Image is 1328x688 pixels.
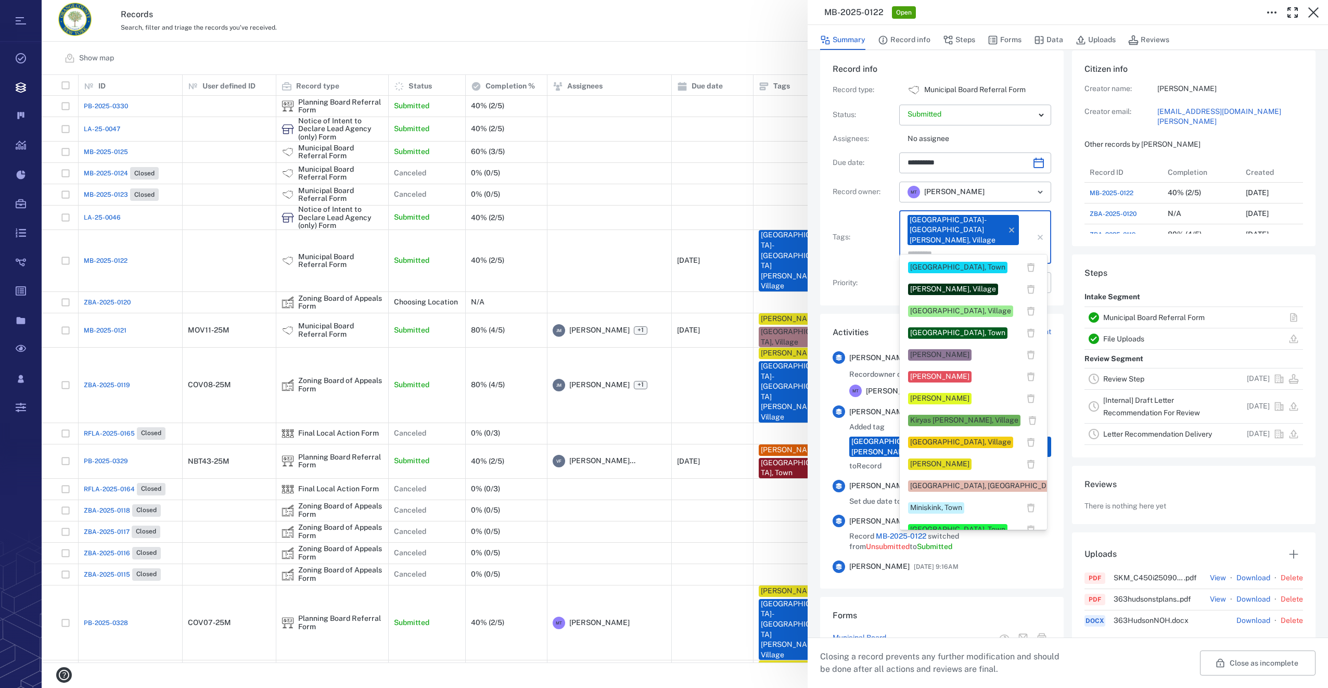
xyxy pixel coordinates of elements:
button: delete [1023,347,1039,363]
p: Assignees : [833,134,895,144]
div: Record ID [1084,162,1163,183]
button: delete [1023,391,1039,406]
button: delete [1023,500,1039,516]
div: Created [1246,158,1274,187]
span: [DATE] 9:16AM [914,560,959,573]
span: 363hudsonstplans. [1114,595,1204,603]
a: [EMAIL_ADDRESS][DOMAIN_NAME][PERSON_NAME] [1157,107,1303,127]
p: Municipal Board [833,633,886,643]
button: Clear [1033,230,1048,245]
span: [PERSON_NAME] [866,386,926,397]
p: No assignee [908,134,1051,144]
button: delete [1023,260,1039,275]
div: [PERSON_NAME] [910,459,969,469]
button: Summary [820,30,865,50]
span: [PERSON_NAME] [849,562,910,572]
p: · [1272,593,1279,606]
button: Toggle to Edit Boxes [1261,2,1282,23]
div: [GEOGRAPHIC_DATA], Town [910,262,1005,273]
p: Record type : [833,85,895,95]
div: PDF [1089,574,1101,583]
h6: Reviews [1084,478,1303,491]
div: Municipal Board Referral Form [908,84,920,96]
div: Record infoRecord type:icon Municipal Board Referral FormMunicipal Board Referral FormStatus:Assi... [820,50,1064,314]
a: Download [1236,594,1270,605]
button: Delete [1281,594,1303,605]
p: Status : [833,110,895,120]
button: Forms [988,30,1021,50]
a: MB-2025-0122 [1090,188,1133,198]
div: 80% (4/5) [1168,231,1202,238]
h6: Forms [833,609,1051,622]
div: M T [908,186,920,198]
p: · [1228,593,1234,606]
button: Toggle Fullscreen [1282,2,1303,23]
a: Municipal Board Referral Form [1103,313,1205,322]
a: Download [1236,573,1270,583]
div: Miniskink, Town [910,503,962,513]
div: Citizen infoCreator name:[PERSON_NAME]Creator email:[EMAIL_ADDRESS][DOMAIN_NAME][PERSON_NAME]Othe... [1072,50,1316,254]
button: delete [1023,282,1039,297]
button: delete [1023,325,1039,341]
p: Creator email: [1084,107,1157,127]
button: Open [1033,185,1048,199]
div: Completion [1163,162,1241,183]
div: [GEOGRAPHIC_DATA], Village [910,306,1011,316]
button: delete [1023,522,1039,538]
span: [PERSON_NAME] [849,407,910,417]
button: delete [1023,435,1039,450]
p: [DATE] [1247,401,1270,412]
span: . docx [1170,617,1196,624]
h6: Citizen info [1084,63,1303,75]
p: Record owner : [833,187,895,197]
span: SKM_C450i25090413230 [1114,574,1210,581]
span: Open [894,8,914,17]
span: Set due date to [849,496,926,507]
span: . pdf [1184,574,1210,581]
span: Record owner changed from [849,370,945,380]
span: Unsubmitted [866,542,910,551]
span: Submitted [917,542,952,551]
span: [PERSON_NAME] [849,481,910,491]
button: Record info [878,30,930,50]
span: [PERSON_NAME] [849,353,910,363]
div: [GEOGRAPHIC_DATA], [GEOGRAPHIC_DATA] [910,481,1062,491]
span: Help [23,7,45,17]
p: · [1272,572,1279,584]
span: . pdf [1178,595,1204,603]
a: Letter Recommendation Delivery [1103,430,1212,438]
a: MB-2025-0122 [876,532,926,540]
div: Created [1241,162,1319,183]
h6: Activities [833,326,869,339]
button: delete [1023,303,1039,319]
div: UploadsPDFSKM_C450i25090413230.pdfView·Download·DeletePDF363hudsonstplans..pdfView·Download·Delet... [1072,532,1316,652]
p: Other records by [PERSON_NAME] [1084,139,1303,150]
button: Reviews [1128,30,1169,50]
a: ZBA-2025-0120 [1090,209,1137,219]
span: to Record [849,461,882,472]
div: Kiryas [PERSON_NAME], Village [910,415,1018,426]
button: Close [1303,2,1324,23]
button: View [1210,594,1226,605]
div: StepsIntake SegmentMunicipal Board Referral FormFile UploadsReview SegmentReview Step[DATE][Inter... [1072,254,1316,466]
button: delete [1025,413,1040,428]
span: 363HudsonNOH [1114,617,1196,624]
button: Data [1034,30,1063,50]
div: FormsMunicipal BoardView form in the stepMail formPrint form [820,597,1064,670]
div: ReviewsThere is nothing here yet [1072,466,1316,532]
button: Steps [943,30,975,50]
button: delete [1023,456,1039,472]
button: delete [1023,369,1039,385]
p: [DATE] [1246,209,1269,219]
img: icon Municipal Board Referral Form [908,84,920,96]
div: [PERSON_NAME] [910,350,969,360]
span: ZBA-2025-0119 [1090,230,1136,239]
p: · [1228,572,1234,584]
p: Creator name: [1084,84,1157,94]
button: Close as incomplete [1200,651,1316,676]
h6: Steps [1084,267,1303,279]
p: There is nothing here yet [1084,501,1166,512]
a: Review Step [1103,375,1144,383]
h6: Uploads [1084,548,1117,560]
